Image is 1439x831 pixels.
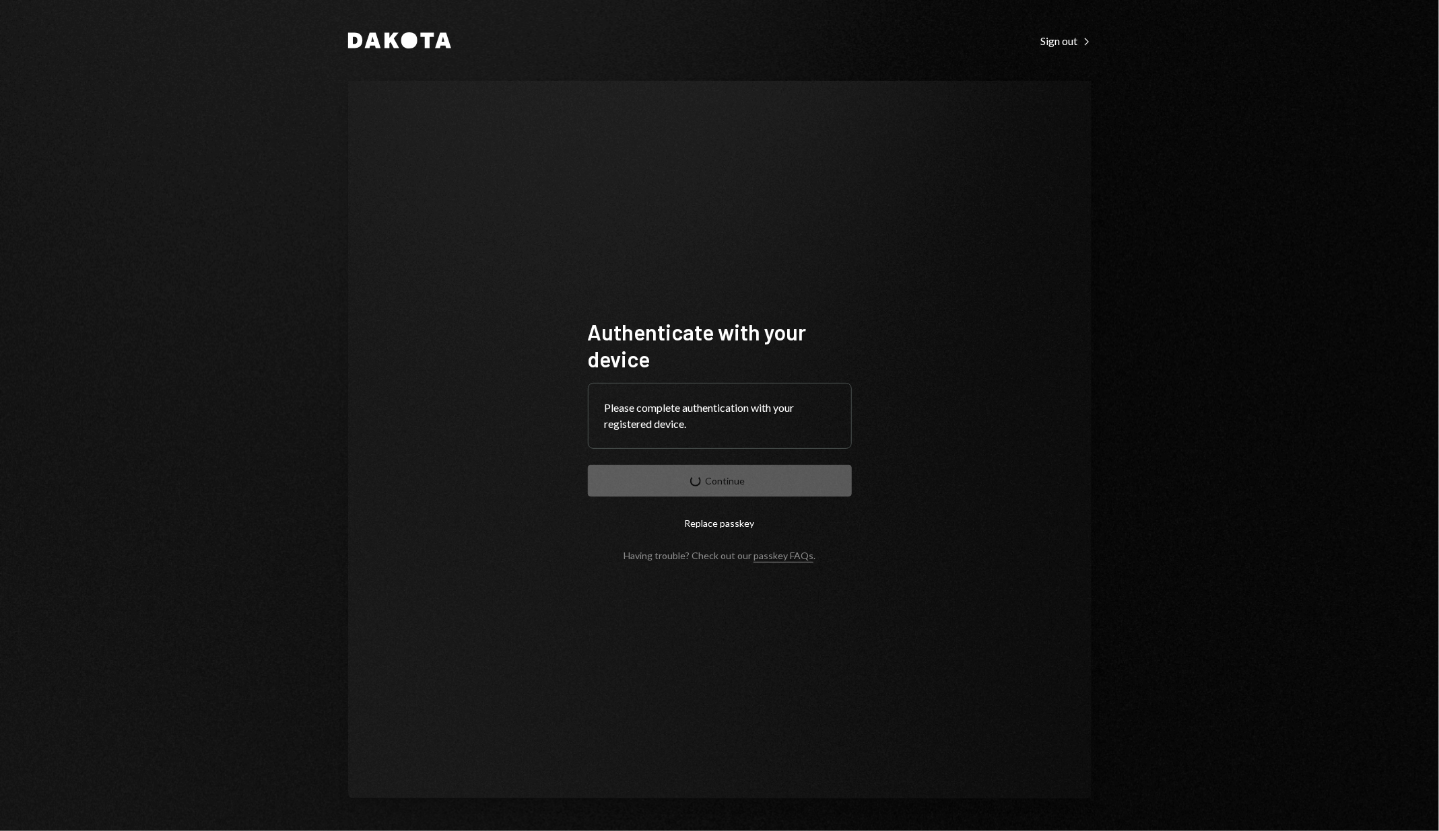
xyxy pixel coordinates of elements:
[624,550,815,561] div: Having trouble? Check out our .
[605,400,835,432] div: Please complete authentication with your registered device.
[1041,33,1092,48] a: Sign out
[588,507,852,539] button: Replace passkey
[754,550,813,563] a: passkey FAQs
[588,318,852,372] h1: Authenticate with your device
[1041,34,1092,48] div: Sign out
